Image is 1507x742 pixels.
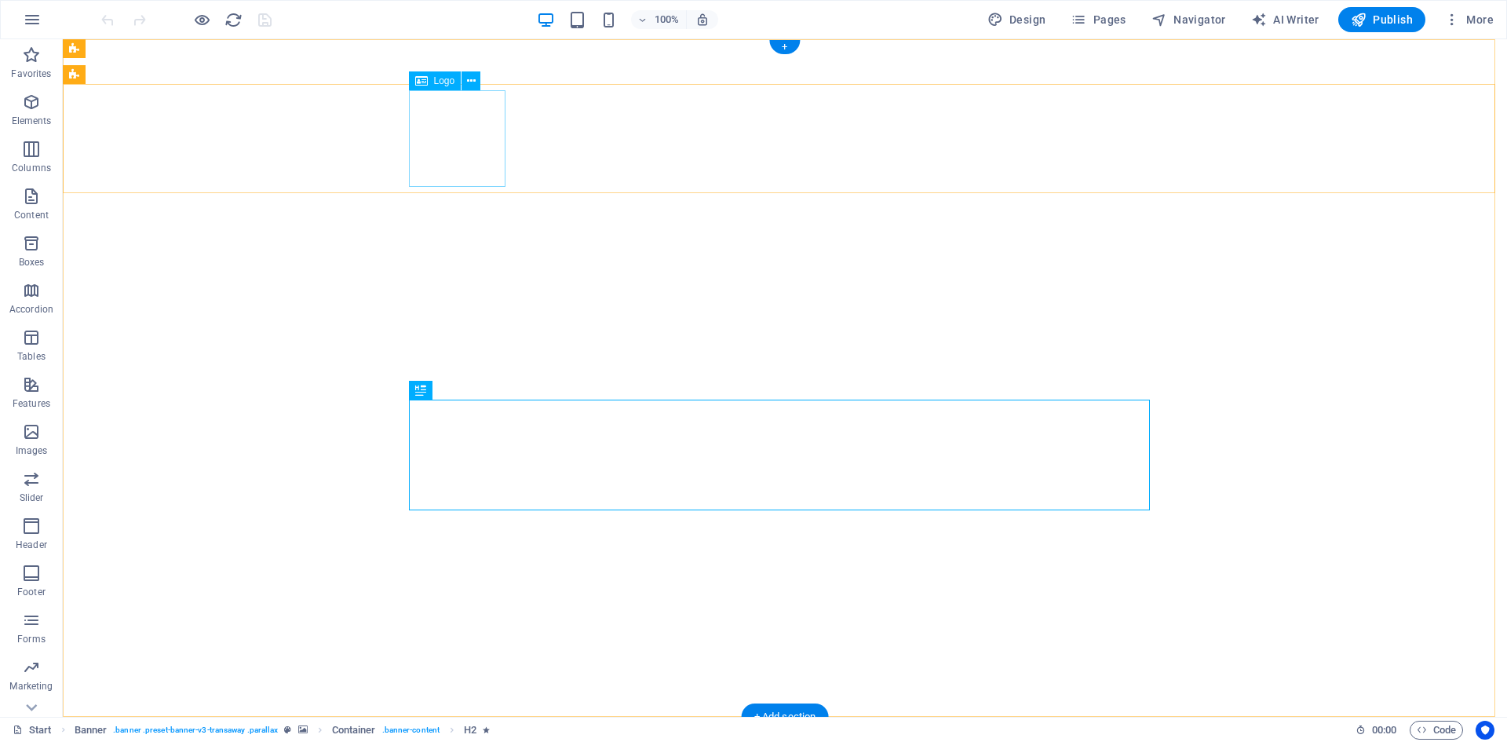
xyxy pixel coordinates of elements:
[75,721,491,740] nav: breadcrumb
[14,209,49,221] p: Content
[1417,721,1456,740] span: Code
[16,444,48,457] p: Images
[1338,7,1425,32] button: Publish
[695,13,710,27] i: On resize automatically adjust zoom level to fit chosen device.
[13,397,50,410] p: Features
[434,76,455,86] span: Logo
[1356,721,1397,740] h6: Session time
[1064,7,1132,32] button: Pages
[981,7,1053,32] button: Design
[769,40,800,54] div: +
[1245,7,1326,32] button: AI Writer
[1251,12,1319,27] span: AI Writer
[12,115,52,127] p: Elements
[1151,12,1226,27] span: Navigator
[655,10,680,29] h6: 100%
[17,586,46,598] p: Footer
[12,162,51,174] p: Columns
[1444,12,1494,27] span: More
[113,721,278,740] span: . banner .preset-banner-v3-transaway .parallax
[1372,721,1396,740] span: 00 00
[9,303,53,316] p: Accordion
[63,39,1507,717] iframe: To enrich screen reader interactions, please activate Accessibility in Grammarly extension settings
[284,726,291,734] i: This element is a customizable preset
[17,350,46,363] p: Tables
[20,492,44,504] p: Slider
[464,721,476,740] span: Click to select. Double-click to edit
[11,68,51,80] p: Favorites
[1383,724,1385,736] span: :
[19,256,45,269] p: Boxes
[1476,721,1494,740] button: Usercentrics
[987,12,1046,27] span: Design
[1410,721,1463,740] button: Code
[981,7,1053,32] div: Design (Ctrl+Alt+Y)
[224,10,243,29] button: reload
[1145,7,1232,32] button: Navigator
[1351,12,1413,27] span: Publish
[382,721,440,740] span: . banner-content
[1071,12,1126,27] span: Pages
[483,726,490,734] i: Element contains an animation
[75,721,108,740] span: Click to select. Double-click to edit
[16,539,47,551] p: Header
[332,721,376,740] span: Click to select. Double-click to edit
[17,633,46,645] p: Forms
[631,10,687,29] button: 100%
[224,11,243,29] i: Reload page
[9,680,53,693] p: Marketing
[1438,7,1500,32] button: More
[298,726,308,734] i: This element contains a background
[192,10,211,29] button: Click here to leave preview mode and continue editing
[13,721,52,740] a: Click to cancel selection. Double-click to open Pages
[742,704,829,730] div: + Add section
